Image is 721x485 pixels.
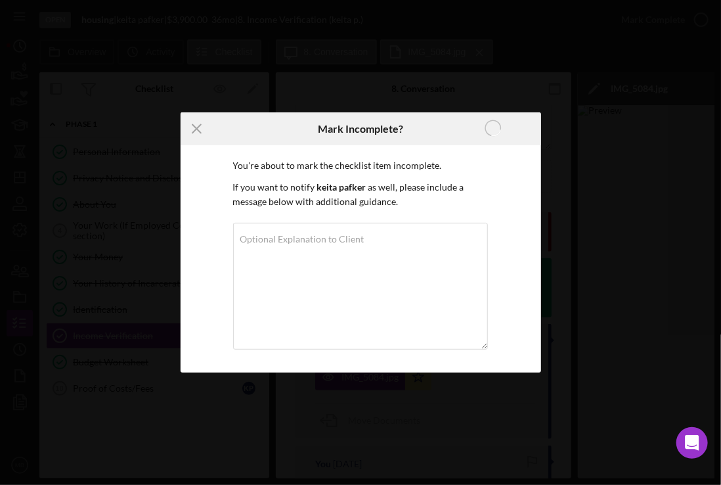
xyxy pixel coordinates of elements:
[318,123,403,135] h6: Mark Incomplete?
[233,180,489,210] p: If you want to notify as well, please include a message below with additional guidance.
[445,116,541,142] button: Marking Incomplete
[676,427,708,459] div: Open Intercom Messenger
[240,234,364,244] label: Optional Explanation to Client
[233,158,489,173] p: You're about to mark the checklist item incomplete.
[317,181,366,193] b: keita pafker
